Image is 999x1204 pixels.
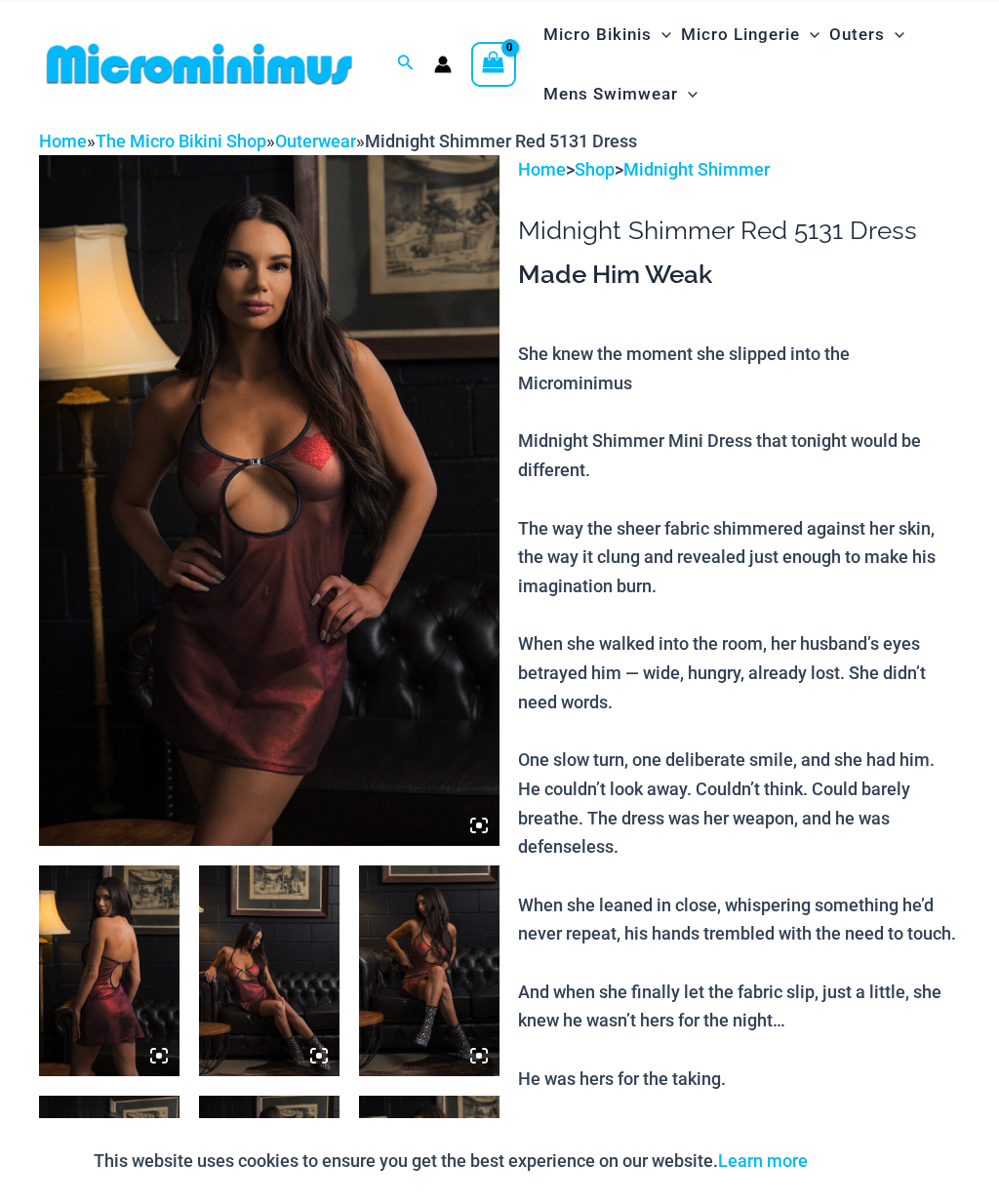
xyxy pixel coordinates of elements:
h1: Midnight Shimmer Red 5131 Dress [518,216,960,246]
a: View Shopping Cart, empty [471,42,516,87]
span: Mens Swimwear [543,69,678,119]
span: Micro Lingerie [681,10,800,60]
span: Outers [829,10,885,60]
img: Midnight Shimmer Red 5131 Dress [39,865,180,1076]
span: » » » [39,131,637,151]
button: Accept [822,1138,905,1184]
a: Home [39,131,87,151]
img: Midnight Shimmer Red 5131 Dress [199,865,340,1076]
p: This website uses cookies to ensure you get the best experience on our website. [94,1146,808,1176]
img: Midnight Shimmer Red 5131 Dress [39,155,499,846]
span: Menu Toggle [652,10,671,60]
p: > > [518,155,960,184]
a: Mens SwimwearMenu ToggleMenu Toggle [539,64,702,124]
a: Micro LingerieMenu ToggleMenu Toggle [676,5,824,64]
span: Menu Toggle [800,10,819,60]
h3: Made Him Weak [518,259,960,292]
a: Home [518,159,566,180]
a: The Micro Bikini Shop [96,131,266,151]
a: Search icon link [397,52,415,76]
a: Shop [575,159,615,180]
span: Midnight Shimmer Red 5131 Dress [365,131,637,151]
a: OutersMenu ToggleMenu Toggle [824,5,909,64]
img: Midnight Shimmer Red 5131 Dress [359,865,499,1076]
span: Menu Toggle [678,69,698,119]
nav: Site Navigation [536,2,960,127]
a: Micro BikinisMenu ToggleMenu Toggle [539,5,676,64]
a: Outerwear [275,131,356,151]
img: MM SHOP LOGO FLAT [39,42,360,86]
a: Account icon link [434,56,452,73]
a: Learn more [718,1150,808,1171]
a: Midnight Shimmer [623,159,770,180]
span: Menu Toggle [885,10,904,60]
span: Micro Bikinis [543,10,652,60]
